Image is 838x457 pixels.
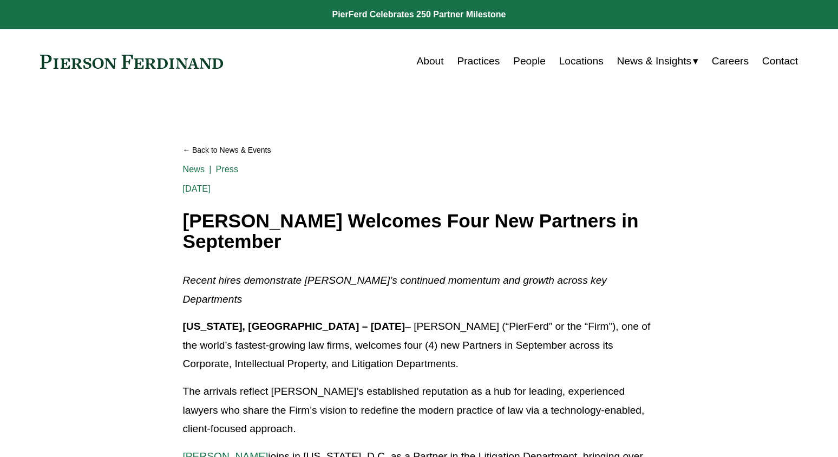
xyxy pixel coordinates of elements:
a: Careers [712,51,749,71]
a: Practices [457,51,500,71]
span: [DATE] [182,184,210,193]
a: Locations [559,51,604,71]
p: The arrivals reflect [PERSON_NAME]’s established reputation as a hub for leading, experienced law... [182,382,655,439]
a: Back to News & Events [182,141,655,160]
span: News & Insights [617,52,692,71]
a: Press [215,165,238,174]
a: News [182,165,205,174]
a: About [416,51,443,71]
a: Contact [762,51,798,71]
em: Recent hires demonstrate [PERSON_NAME]’s continued momentum and growth across key Departments [182,275,610,305]
p: – [PERSON_NAME] (“PierFerd” or the “Firm”), one of the world’s fastest-growing law firms, welcome... [182,317,655,374]
strong: [US_STATE], [GEOGRAPHIC_DATA] – [DATE] [182,321,405,332]
a: People [513,51,546,71]
a: folder dropdown [617,51,699,71]
h1: [PERSON_NAME] Welcomes Four New Partners in September [182,211,655,252]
